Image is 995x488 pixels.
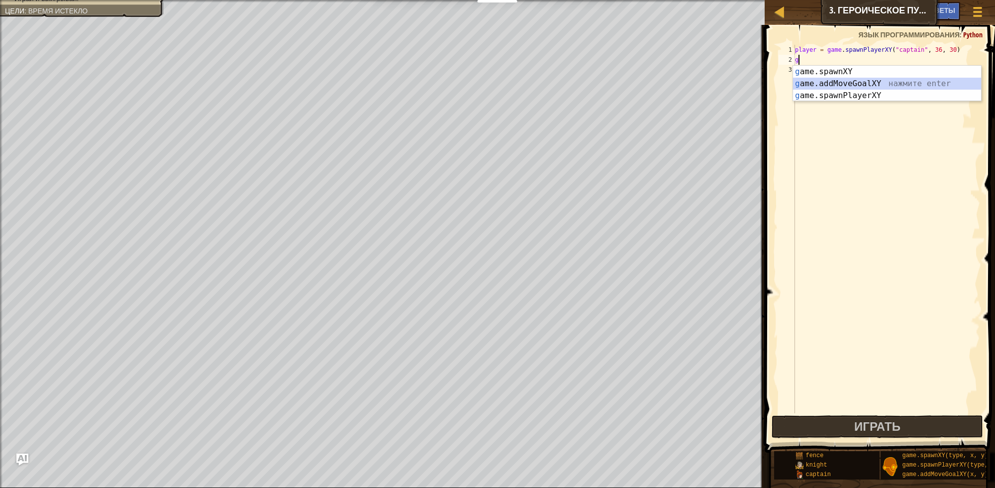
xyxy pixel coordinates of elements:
[854,418,900,434] span: Играть
[902,471,988,478] span: game.addMoveGoalXY(x, y)
[805,462,827,469] span: knight
[902,452,988,459] span: game.spawnXY(type, x, y)
[796,452,803,460] img: portrait.png
[5,7,24,15] span: Цели
[897,5,914,15] span: Ask AI
[779,55,795,65] div: 2
[960,30,963,39] span: :
[805,452,823,459] span: fence
[965,2,990,25] button: Показать меню игры
[779,45,795,55] div: 1
[28,7,88,15] span: Время истекло
[779,65,795,75] div: 3
[805,471,830,478] span: captain
[924,5,955,15] span: Советы
[893,2,919,20] button: Ask AI
[858,30,960,39] span: Язык программирования
[16,454,28,466] button: Ask AI
[796,461,803,469] img: portrait.png
[772,415,983,438] button: Играть
[796,471,803,479] img: portrait.png
[881,457,899,476] img: portrait.png
[24,7,28,15] span: :
[963,30,983,39] span: Python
